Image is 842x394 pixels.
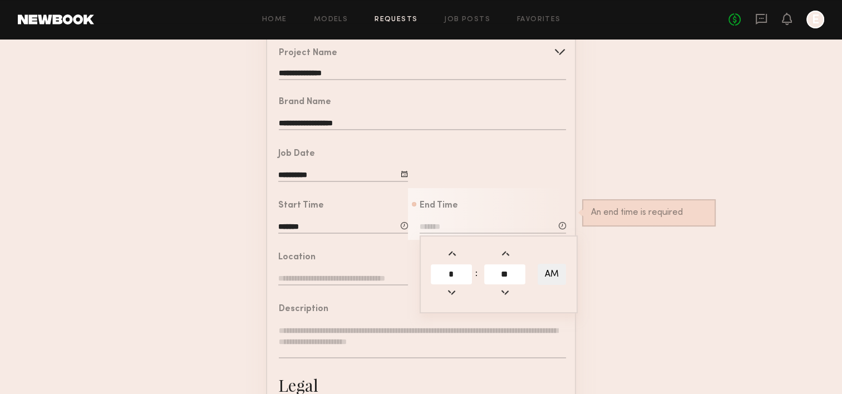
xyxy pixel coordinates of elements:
a: E [806,11,824,28]
div: End Time [420,201,458,210]
div: Description [279,305,328,314]
a: Home [262,16,287,23]
a: Requests [375,16,417,23]
td: : [474,263,482,285]
div: An end time is required [591,208,707,218]
div: Location [278,253,316,262]
button: AM [538,264,566,285]
a: Models [314,16,348,23]
a: Job Posts [444,16,490,23]
a: Favorites [517,16,561,23]
div: Start Time [278,201,324,210]
div: Project Name [279,49,337,58]
div: Brand Name [279,98,331,107]
div: Job Date [278,150,315,159]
